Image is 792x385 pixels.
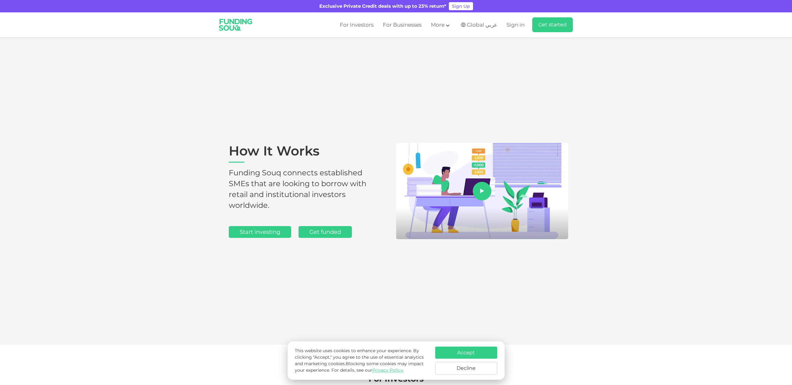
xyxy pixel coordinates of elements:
span: Get funded [309,229,341,235]
a: Get funded [299,226,352,238]
a: Start investing [229,226,291,238]
img: SA Flag [461,23,466,27]
a: For Businesses [381,20,423,30]
a: Sign Up [449,2,473,10]
span: Get started [538,22,567,28]
span: Blocking some cookies may impact your experience. [295,361,424,373]
img: Logo [215,14,257,36]
h1: How It Works [229,144,384,163]
span: Start investing [240,229,280,235]
button: Decline [435,362,497,374]
a: Sign in [505,20,524,30]
span: Sign in [507,22,524,28]
button: Accept [435,347,497,359]
div: Exclusive Private Credit deals with up to 23% return* [319,3,446,10]
a: Privacy Policy [372,367,403,373]
a: For Investors [338,20,375,30]
span: More [431,22,445,28]
img: Aboutus [396,143,568,239]
p: This website uses cookies to enhance your experience. By clicking "Accept," you agree to the use ... [295,348,429,374]
span: For details, see our . [331,367,404,373]
h2: Funding Souq connects established SMEs that are looking to borrow with retail and institutional i... [229,167,384,211]
span: Global عربي [467,21,497,28]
